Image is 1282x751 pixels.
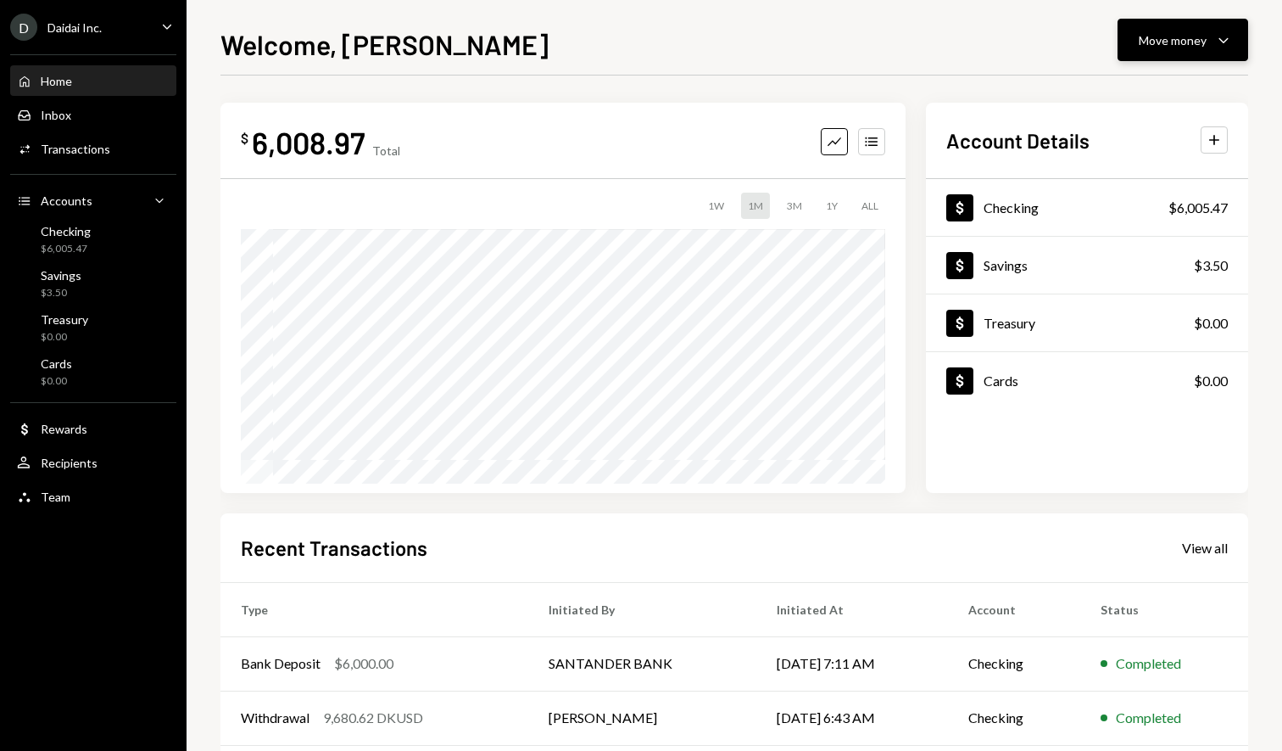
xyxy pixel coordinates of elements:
[41,330,88,345] div: $0.00
[926,294,1248,351] a: Treasury$0.00
[10,263,176,304] a: Savings$3.50
[41,490,70,504] div: Team
[984,257,1028,273] div: Savings
[1194,371,1228,391] div: $0.00
[1194,255,1228,276] div: $3.50
[948,636,1080,691] td: Checking
[41,286,81,300] div: $3.50
[10,447,176,478] a: Recipients
[41,312,88,327] div: Treasury
[1080,582,1248,636] th: Status
[741,193,770,219] div: 1M
[241,130,248,147] div: $
[41,224,91,238] div: Checking
[780,193,809,219] div: 3M
[528,636,755,691] td: SANTANDER BANK
[252,123,365,161] div: 6,008.97
[41,374,72,389] div: $0.00
[1139,31,1207,49] div: Move money
[41,422,87,436] div: Rewards
[701,193,731,219] div: 1W
[1168,198,1228,218] div: $6,005.47
[10,219,176,260] a: Checking$6,005.47
[1182,538,1228,557] a: View all
[220,27,549,61] h1: Welcome, [PERSON_NAME]
[41,242,91,256] div: $6,005.47
[1116,708,1181,728] div: Completed
[1194,313,1228,333] div: $0.00
[946,126,1090,154] h2: Account Details
[756,582,949,636] th: Initiated At
[241,708,309,728] div: Withdrawal
[220,582,528,636] th: Type
[41,74,72,88] div: Home
[47,20,102,35] div: Daidai Inc.
[984,315,1035,331] div: Treasury
[10,307,176,348] a: Treasury$0.00
[10,99,176,130] a: Inbox
[323,708,423,728] div: 9,680.62 DKUSD
[372,143,400,158] div: Total
[10,413,176,444] a: Rewards
[984,373,1018,389] div: Cards
[41,108,71,122] div: Inbox
[1182,540,1228,557] div: View all
[756,691,949,745] td: [DATE] 6:43 AM
[528,582,755,636] th: Initiated By
[41,356,72,371] div: Cards
[10,133,176,164] a: Transactions
[948,582,1080,636] th: Account
[41,142,110,156] div: Transactions
[756,636,949,691] td: [DATE] 7:11 AM
[1116,653,1181,674] div: Completed
[41,456,98,470] div: Recipients
[528,691,755,745] td: [PERSON_NAME]
[241,653,320,674] div: Bank Deposit
[819,193,844,219] div: 1Y
[984,199,1039,216] div: Checking
[926,179,1248,236] a: Checking$6,005.47
[41,268,81,283] div: Savings
[10,14,37,41] div: D
[10,65,176,96] a: Home
[10,481,176,512] a: Team
[10,185,176,216] a: Accounts
[948,691,1080,745] td: Checking
[41,193,92,208] div: Accounts
[926,352,1248,409] a: Cards$0.00
[334,653,393,674] div: $6,000.00
[855,193,885,219] div: ALL
[926,237,1248,294] a: Savings$3.50
[1118,19,1248,61] button: Move money
[10,351,176,392] a: Cards$0.00
[241,534,427,562] h2: Recent Transactions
